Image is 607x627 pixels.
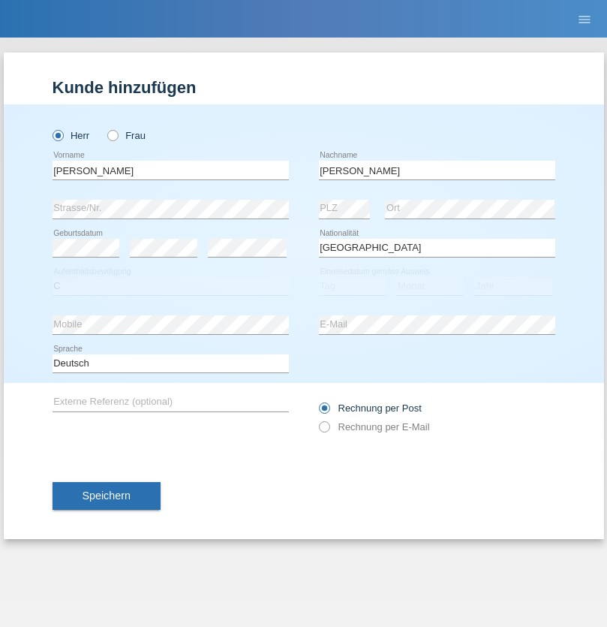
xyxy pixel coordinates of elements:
h1: Kunde hinzufügen [53,78,555,97]
label: Rechnung per Post [319,402,422,414]
label: Frau [107,130,146,141]
i: menu [577,12,592,27]
input: Rechnung per Post [319,402,329,421]
label: Rechnung per E-Mail [319,421,430,433]
input: Frau [107,130,117,140]
a: menu [569,14,599,23]
button: Speichern [53,482,161,511]
span: Speichern [83,490,131,502]
label: Herr [53,130,90,141]
input: Herr [53,130,62,140]
input: Rechnung per E-Mail [319,421,329,440]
